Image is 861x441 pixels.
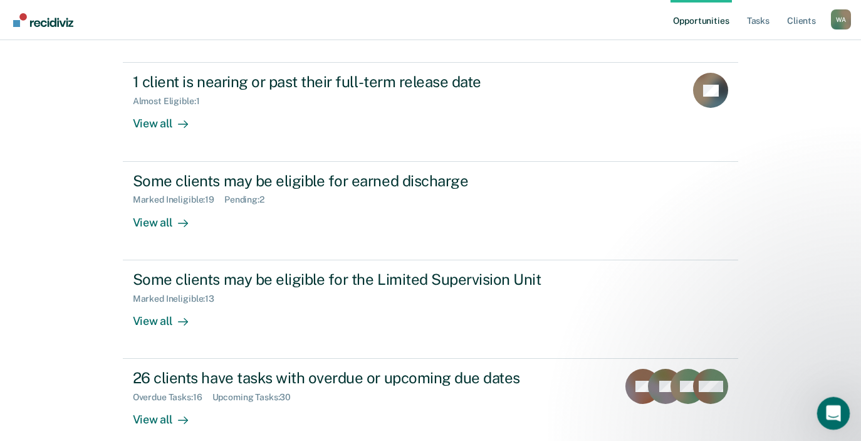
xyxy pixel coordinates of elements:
div: View all [133,403,203,427]
div: Almost Eligible : 1 [133,96,210,107]
a: 1 client is nearing or past their full-term release dateAlmost Eligible:1View all [123,62,739,161]
div: Some clients may be eligible for earned discharge [133,172,573,190]
div: View all [133,107,203,131]
div: 1 client is nearing or past their full-term release date [133,73,573,91]
div: Pending : 2 [224,194,274,205]
div: Upcoming Tasks : 30 [212,392,301,403]
img: Recidiviz [13,13,73,27]
a: Some clients may be eligible for earned dischargeMarked Ineligible:19Pending:2View all [123,162,739,260]
a: Some clients may be eligible for the Limited Supervision UnitMarked Ineligible:13View all [123,260,739,359]
div: 26 clients have tasks with overdue or upcoming due dates [133,369,573,387]
div: Overdue Tasks : 16 [133,392,212,403]
div: Some clients may be eligible for the Limited Supervision Unit [133,270,573,289]
button: Profile dropdown button [831,9,851,29]
div: View all [133,205,203,230]
iframe: Intercom live chat [817,397,850,430]
div: Marked Ineligible : 19 [133,194,224,205]
div: Marked Ineligible : 13 [133,294,224,304]
div: W A [831,9,851,29]
div: View all [133,304,203,328]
